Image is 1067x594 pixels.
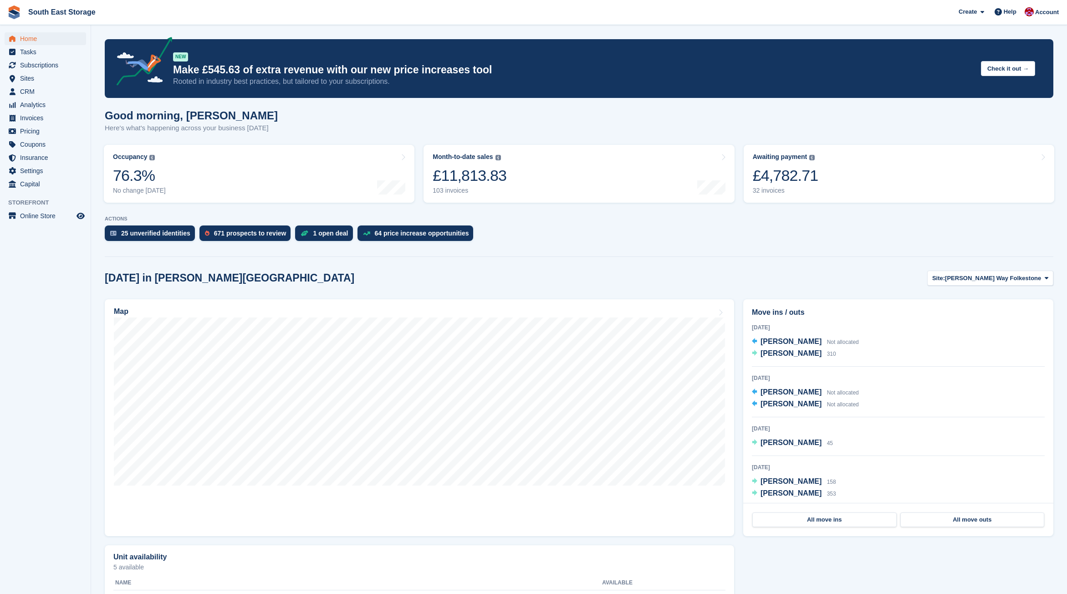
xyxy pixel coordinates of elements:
[114,307,128,316] h2: Map
[109,37,173,89] img: price-adjustments-announcement-icon-8257ccfd72463d97f412b2fc003d46551f7dbcb40ab6d574587a9cd5c0d94...
[753,187,818,195] div: 32 invoices
[5,138,86,151] a: menu
[105,225,199,246] a: 25 unverified identities
[5,72,86,85] a: menu
[761,349,822,357] span: [PERSON_NAME]
[1004,7,1016,16] span: Help
[20,59,75,72] span: Subscriptions
[602,576,678,590] th: Available
[357,225,478,246] a: 64 price increase opportunities
[761,439,822,446] span: [PERSON_NAME]
[295,225,357,246] a: 1 open deal
[827,491,836,497] span: 353
[827,401,859,408] span: Not allocated
[433,153,493,161] div: Month-to-date sales
[752,387,859,399] a: [PERSON_NAME] Not allocated
[5,85,86,98] a: menu
[20,85,75,98] span: CRM
[744,145,1054,203] a: Awaiting payment £4,782.71 32 invoices
[199,225,296,246] a: 671 prospects to review
[752,307,1045,318] h2: Move ins / outs
[752,374,1045,382] div: [DATE]
[827,339,859,345] span: Not allocated
[809,155,815,160] img: icon-info-grey-7440780725fd019a000dd9b08b2336e03edf1995a4989e88bcd33f0948082b44.svg
[752,437,833,449] a: [PERSON_NAME] 45
[752,323,1045,332] div: [DATE]
[433,166,506,185] div: £11,813.83
[20,151,75,164] span: Insurance
[752,512,897,527] a: All move ins
[20,46,75,58] span: Tasks
[173,63,974,77] p: Make £545.63 of extra revenue with our new price increases tool
[75,210,86,221] a: Preview store
[20,210,75,222] span: Online Store
[5,178,86,190] a: menu
[827,440,833,446] span: 45
[25,5,99,20] a: South East Storage
[752,463,1045,471] div: [DATE]
[20,32,75,45] span: Home
[105,123,278,133] p: Here's what's happening across your business [DATE]
[827,479,836,485] span: 158
[113,153,147,161] div: Occupancy
[313,230,348,237] div: 1 open deal
[5,151,86,164] a: menu
[363,231,370,236] img: price_increase_opportunities-93ffe204e8149a01c8c9dc8f82e8f89637d9d84a8eef4429ea346261dce0b2c0.svg
[761,388,822,396] span: [PERSON_NAME]
[5,125,86,138] a: menu
[20,125,75,138] span: Pricing
[752,488,836,500] a: [PERSON_NAME] 353
[761,489,822,497] span: [PERSON_NAME]
[113,187,166,195] div: No change [DATE]
[761,400,822,408] span: [PERSON_NAME]
[104,145,414,203] a: Occupancy 76.3% No change [DATE]
[105,109,278,122] h1: Good morning, [PERSON_NAME]
[20,72,75,85] span: Sites
[424,145,734,203] a: Month-to-date sales £11,813.83 103 invoices
[113,553,167,561] h2: Unit availability
[173,77,974,87] p: Rooted in industry best practices, but tailored to your subscriptions.
[752,336,859,348] a: [PERSON_NAME] Not allocated
[375,230,469,237] div: 64 price increase opportunities
[1025,7,1034,16] img: Roger Norris
[761,477,822,485] span: [PERSON_NAME]
[1035,8,1059,17] span: Account
[105,299,734,536] a: Map
[433,187,506,195] div: 103 invoices
[8,198,91,207] span: Storefront
[5,210,86,222] a: menu
[105,216,1053,222] p: ACTIONS
[7,5,21,19] img: stora-icon-8386f47178a22dfd0bd8f6a31ec36ba5ce8667c1dd55bd0f319d3a0aa187defe.svg
[121,230,190,237] div: 25 unverified identities
[752,476,836,488] a: [PERSON_NAME] 158
[20,112,75,124] span: Invoices
[149,155,155,160] img: icon-info-grey-7440780725fd019a000dd9b08b2336e03edf1995a4989e88bcd33f0948082b44.svg
[827,389,859,396] span: Not allocated
[945,274,1041,283] span: [PERSON_NAME] Way Folkestone
[5,59,86,72] a: menu
[113,576,602,590] th: Name
[110,230,117,236] img: verify_identity-adf6edd0f0f0b5bbfe63781bf79b02c33cf7c696d77639b501bdc392416b5a36.svg
[20,98,75,111] span: Analytics
[753,166,818,185] div: £4,782.71
[301,230,308,236] img: deal-1b604bf984904fb50ccaf53a9ad4b4a5d6e5aea283cecdc64d6e3604feb123c2.svg
[5,46,86,58] a: menu
[20,178,75,190] span: Capital
[5,32,86,45] a: menu
[900,512,1045,527] a: All move outs
[927,271,1053,286] button: Site: [PERSON_NAME] Way Folkestone
[752,348,836,360] a: [PERSON_NAME] 310
[113,166,166,185] div: 76.3%
[214,230,286,237] div: 671 prospects to review
[959,7,977,16] span: Create
[761,338,822,345] span: [PERSON_NAME]
[5,112,86,124] a: menu
[113,564,725,570] p: 5 available
[752,425,1045,433] div: [DATE]
[20,138,75,151] span: Coupons
[827,351,836,357] span: 310
[932,274,945,283] span: Site:
[753,153,807,161] div: Awaiting payment
[981,61,1035,76] button: Check it out →
[495,155,501,160] img: icon-info-grey-7440780725fd019a000dd9b08b2336e03edf1995a4989e88bcd33f0948082b44.svg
